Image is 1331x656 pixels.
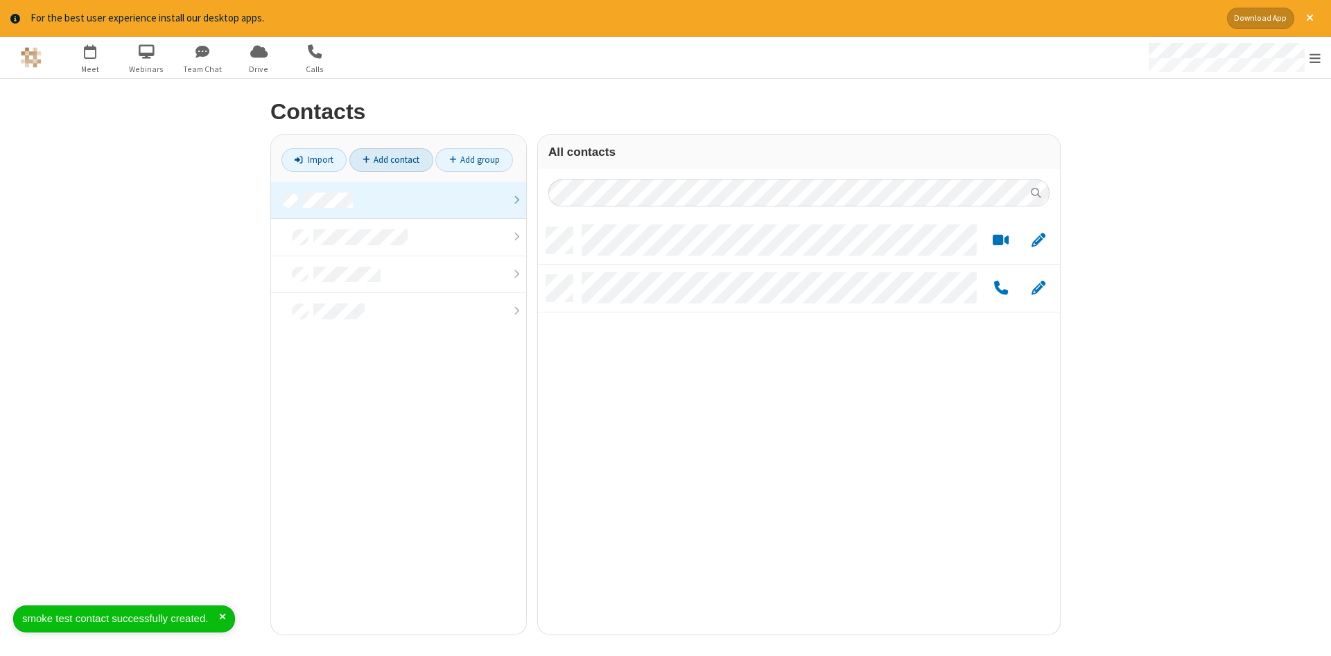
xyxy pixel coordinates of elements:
a: Import [281,148,347,172]
h3: All contacts [548,145,1050,159]
span: Calls [289,63,341,76]
div: Open menu [1136,37,1331,78]
h2: Contacts [270,100,1061,124]
button: Call by phone [987,279,1014,296]
span: Webinars [121,63,173,76]
div: grid [538,217,1060,635]
div: smoke test contact successfully created. [22,611,219,627]
img: QA Selenium DO NOT DELETE OR CHANGE [21,47,42,68]
button: Edit [1025,279,1052,296]
a: Add group [435,148,513,172]
button: Download App [1227,8,1294,29]
button: Logo [5,37,57,78]
a: Add contact [349,148,433,172]
span: Team Chat [177,63,229,76]
button: Edit [1025,231,1052,249]
span: Drive [233,63,285,76]
button: Start a video meeting [987,231,1014,249]
span: Meet [64,63,116,76]
div: For the best user experience install our desktop apps. [31,10,1217,26]
button: Close alert [1299,8,1321,29]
